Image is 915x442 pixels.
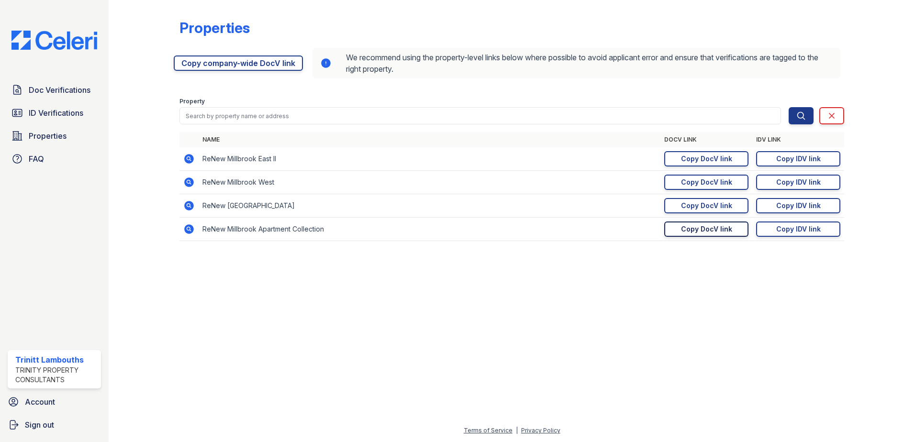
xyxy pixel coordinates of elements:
a: Copy DocV link [664,221,748,237]
a: Terms of Service [464,427,513,434]
span: Doc Verifications [29,84,90,96]
div: Copy IDV link [776,224,821,234]
a: ID Verifications [8,103,101,122]
a: Copy DocV link [664,175,748,190]
a: Privacy Policy [521,427,560,434]
div: Copy DocV link [681,154,732,164]
div: Copy DocV link [681,201,732,210]
th: DocV Link [660,132,752,147]
td: ReNew Millbrook East II [199,147,660,171]
th: Name [199,132,660,147]
div: Trinity Property Consultants [15,365,97,385]
a: Copy DocV link [664,151,748,166]
img: CE_Logo_Blue-a8612792a0a2168367f1c8372b55b34899dd931a85d93a1a3d3e32e68fde9ad4.png [4,31,105,50]
a: Account [4,392,105,411]
input: Search by property name or address [179,107,781,124]
td: ReNew Millbrook Apartment Collection [199,218,660,241]
a: Copy DocV link [664,198,748,213]
div: Trinitt Lambouths [15,354,97,365]
span: Account [25,396,55,408]
div: We recommend using the property-level links below where possible to avoid applicant error and ens... [312,48,840,78]
a: Properties [8,126,101,145]
span: Properties [29,130,67,142]
div: Properties [179,19,250,36]
label: Property [179,98,205,105]
div: Copy IDV link [776,177,821,187]
span: Sign out [25,419,54,431]
a: Copy company-wide DocV link [174,55,303,71]
a: Copy IDV link [756,151,840,166]
a: Sign out [4,415,105,434]
a: FAQ [8,149,101,168]
td: ReNew Millbrook West [199,171,660,194]
div: Copy DocV link [681,224,732,234]
a: Copy IDV link [756,175,840,190]
th: IDV Link [752,132,844,147]
div: Copy IDV link [776,201,821,210]
span: ID Verifications [29,107,83,119]
a: Copy IDV link [756,221,840,237]
a: Doc Verifications [8,80,101,99]
td: ReNew [GEOGRAPHIC_DATA] [199,194,660,218]
div: | [516,427,518,434]
div: Copy DocV link [681,177,732,187]
span: FAQ [29,153,44,165]
a: Copy IDV link [756,198,840,213]
div: Copy IDV link [776,154,821,164]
